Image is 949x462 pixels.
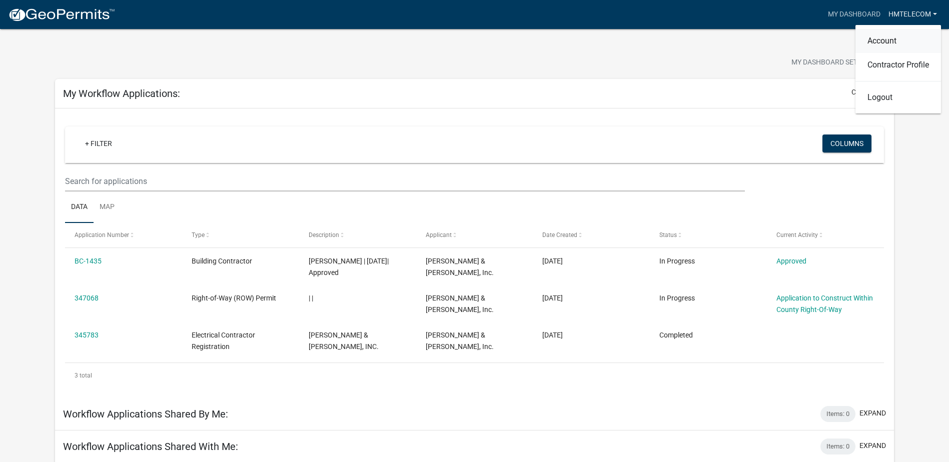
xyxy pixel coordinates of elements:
span: Henkels & McCoy, Inc. [426,331,494,350]
div: collapse [55,108,894,398]
a: 345783 [75,331,99,339]
div: Items: 0 [820,406,855,422]
span: | | [309,294,313,302]
a: + Filter [77,134,120,152]
button: collapse [851,87,886,97]
a: Approved [776,257,806,265]
div: HMTelecom [855,25,941,113]
span: Henkels & McCoy, Inc. [426,294,494,313]
span: Description [309,231,339,238]
a: Application to Construct Within County Right-Of-Way [776,294,873,313]
a: Map [94,191,121,223]
h5: My Workflow Applications: [63,87,180,99]
span: 12/11/2024 [542,294,563,302]
span: Applicant [426,231,452,238]
span: Date Created [542,231,577,238]
a: Contractor Profile [855,53,941,77]
span: My Dashboard Settings [791,57,877,69]
h5: Workflow Applications Shared With Me: [63,440,238,452]
datatable-header-cell: Description [299,223,416,247]
div: Items: 0 [820,438,855,454]
span: Right-of-Way (ROW) Permit [192,294,276,302]
span: Electrical Contractor Registration [192,331,255,350]
datatable-header-cell: Current Activity [767,223,884,247]
span: Application Number [75,231,129,238]
button: expand [859,408,886,418]
span: Henkels & McCoy, Inc. [426,257,494,276]
span: Type [192,231,205,238]
a: HMTelecom [884,5,941,24]
a: BC-1435 [75,257,102,265]
a: Data [65,191,94,223]
datatable-header-cell: Type [182,223,299,247]
datatable-header-cell: Date Created [533,223,650,247]
span: 12/11/2024 [542,257,563,265]
span: HENKELS & MCCOY, INC. [309,331,379,350]
button: expand [859,440,886,451]
div: 3 total [65,363,884,388]
span: Building Contractor [192,257,252,265]
span: Current Activity [776,231,818,238]
span: 12/09/2024 [542,331,563,339]
datatable-header-cell: Application Number [65,223,182,247]
span: Cristy Goodyear | 01/17/2025| Approved [309,257,389,276]
datatable-header-cell: Applicant [416,223,533,247]
a: Account [855,29,941,53]
span: Completed [659,331,693,339]
span: In Progress [659,294,695,302]
h5: Workflow Applications Shared By Me: [63,408,228,420]
input: Search for applications [65,171,745,191]
a: Logout [855,85,941,109]
a: My Dashboard [824,5,884,24]
a: 347068 [75,294,99,302]
span: In Progress [659,257,695,265]
span: Status [659,231,677,238]
button: My Dashboard Settingssettings [783,53,899,72]
datatable-header-cell: Status [650,223,767,247]
button: Columns [822,134,871,152]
